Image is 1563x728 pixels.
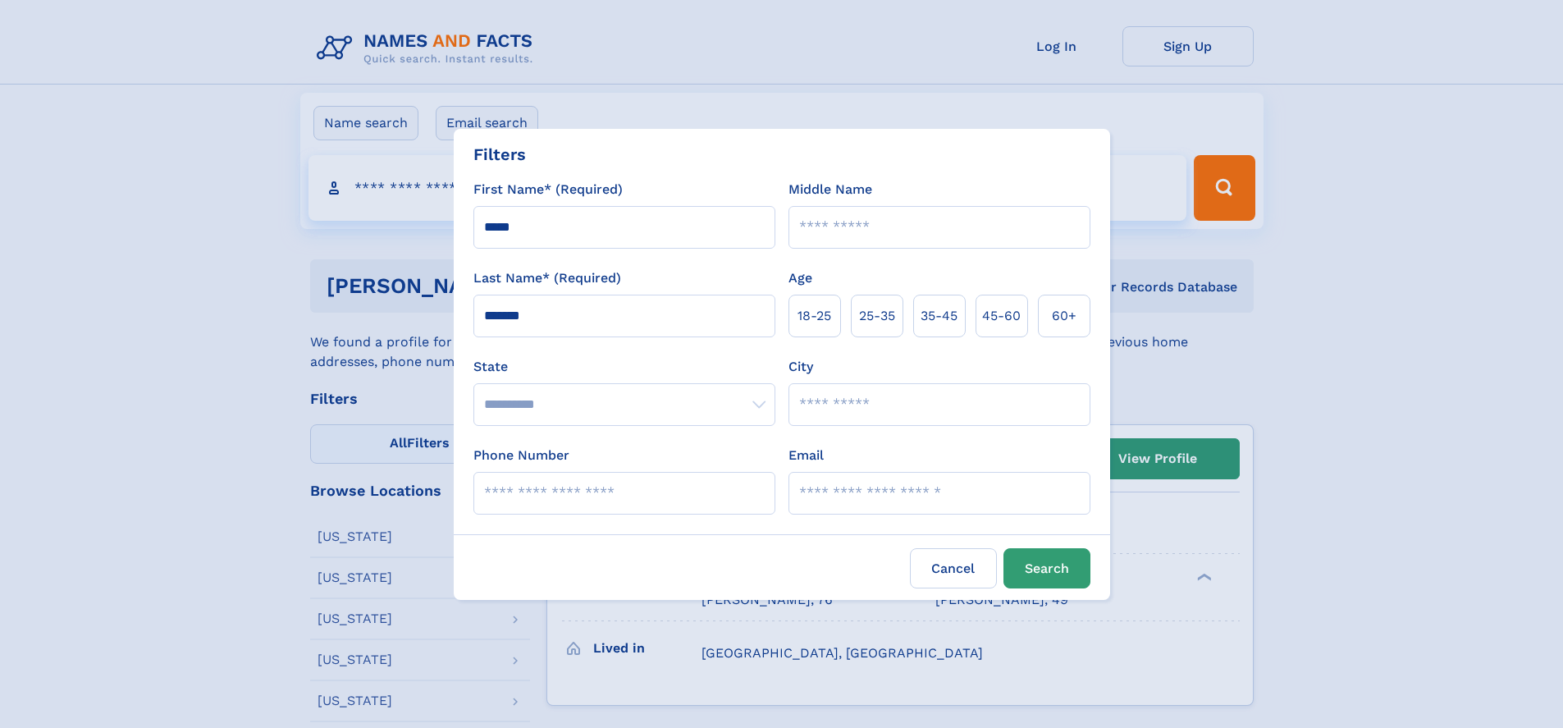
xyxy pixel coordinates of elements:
[982,306,1021,326] span: 45‑60
[788,180,872,199] label: Middle Name
[921,306,957,326] span: 35‑45
[473,446,569,465] label: Phone Number
[1052,306,1076,326] span: 60+
[788,268,812,288] label: Age
[910,548,997,588] label: Cancel
[788,357,813,377] label: City
[473,180,623,199] label: First Name* (Required)
[788,446,824,465] label: Email
[1003,548,1090,588] button: Search
[473,357,775,377] label: State
[473,268,621,288] label: Last Name* (Required)
[473,142,526,167] div: Filters
[797,306,831,326] span: 18‑25
[859,306,895,326] span: 25‑35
